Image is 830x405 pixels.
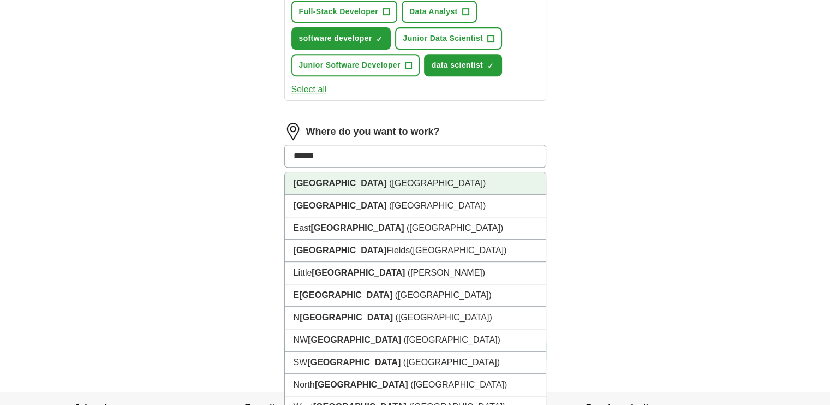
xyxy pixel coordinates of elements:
[403,33,483,44] span: Junior Data Scientist
[432,59,483,71] span: data scientist
[389,201,486,210] span: ([GEOGRAPHIC_DATA])
[299,290,392,300] strong: [GEOGRAPHIC_DATA]
[285,329,546,352] li: NW
[285,307,546,329] li: N
[285,352,546,374] li: SW
[291,1,398,23] button: Full-Stack Developer
[300,313,393,322] strong: [GEOGRAPHIC_DATA]
[410,246,506,255] span: ([GEOGRAPHIC_DATA])
[487,62,494,70] span: ✓
[294,201,387,210] strong: [GEOGRAPHIC_DATA]
[408,268,485,277] span: ([PERSON_NAME])
[308,335,401,344] strong: [GEOGRAPHIC_DATA]
[285,262,546,284] li: Little
[395,313,492,322] span: ([GEOGRAPHIC_DATA])
[402,1,477,23] button: Data Analyst
[291,54,420,76] button: Junior Software Developer
[306,124,440,139] label: Where do you want to work?
[395,27,502,50] button: Junior Data Scientist
[410,380,507,389] span: ([GEOGRAPHIC_DATA])
[285,284,546,307] li: E
[409,6,458,17] span: Data Analyst
[376,35,383,44] span: ✓
[311,223,404,233] strong: [GEOGRAPHIC_DATA]
[395,290,492,300] span: ([GEOGRAPHIC_DATA])
[312,268,405,277] strong: [GEOGRAPHIC_DATA]
[403,358,500,367] span: ([GEOGRAPHIC_DATA])
[299,33,372,44] span: software developer
[294,246,387,255] strong: [GEOGRAPHIC_DATA]
[285,240,546,262] li: Fields
[299,6,379,17] span: Full-Stack Developer
[315,380,408,389] strong: [GEOGRAPHIC_DATA]
[285,217,546,240] li: East
[291,83,327,96] button: Select all
[285,374,546,396] li: North
[291,27,391,50] button: software developer✓
[404,335,500,344] span: ([GEOGRAPHIC_DATA])
[407,223,503,233] span: ([GEOGRAPHIC_DATA])
[299,59,401,71] span: Junior Software Developer
[424,54,502,76] button: data scientist✓
[294,178,387,188] strong: [GEOGRAPHIC_DATA]
[284,123,302,140] img: location.png
[389,178,486,188] span: ([GEOGRAPHIC_DATA])
[307,358,401,367] strong: [GEOGRAPHIC_DATA]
